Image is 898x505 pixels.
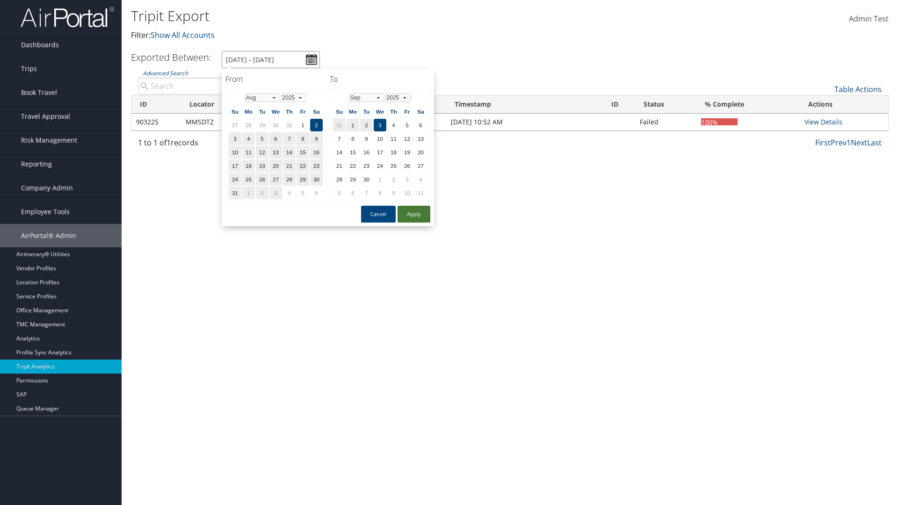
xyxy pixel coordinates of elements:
td: 28 [283,173,296,186]
span: Company Admin [21,176,73,200]
th: ID: activate to sort column ascending [131,95,181,114]
td: 10 [374,132,386,145]
span: Admin Test [849,14,889,24]
td: 3 [229,132,241,145]
td: 1 [374,173,386,186]
th: % Complete: activate to sort column ascending [696,95,799,114]
td: 26 [401,159,413,172]
td: 28 [333,173,346,186]
td: 18 [242,159,255,172]
td: 31 [333,119,346,131]
td: 16 [310,146,323,159]
td: 7 [333,132,346,145]
td: 21 [333,159,346,172]
td: 8 [374,187,386,199]
th: Tu [360,105,373,118]
th: Sa [310,105,323,118]
td: 24 [229,173,241,186]
td: 19 [256,159,268,172]
td: 30 [269,119,282,131]
td: 4 [414,173,427,186]
td: 1 [242,187,255,199]
h1: Tripit Export [131,6,636,26]
h3: Exported Between: [131,51,211,64]
td: [DATE] 10:52 AM [446,114,603,130]
span: Travel Approval [21,105,70,128]
th: We [269,105,282,118]
td: 23 [310,159,323,172]
td: Failed [635,114,697,130]
td: 11 [387,132,400,145]
td: 22 [297,159,309,172]
td: 29 [297,173,309,186]
td: 9 [387,187,400,199]
td: 8 [347,132,359,145]
span: 1 [167,137,171,148]
th: Locator: activate to sort column ascending [181,95,252,114]
td: 25 [387,159,400,172]
img: airportal-logo.png [21,6,114,28]
td: 2 [360,119,373,131]
td: 24 [374,159,386,172]
a: Next [851,137,867,148]
a: Table Actions [834,84,882,94]
button: Apply [398,206,430,223]
td: 16 [360,146,373,159]
td: 12 [256,146,268,159]
input: [DATE] - [DATE] [222,51,320,68]
td: 3 [269,187,282,199]
a: 1 [847,137,851,148]
span: Risk Management [21,129,77,152]
td: 29 [256,119,268,131]
h4: To [330,74,430,84]
button: Cancel [361,206,396,223]
th: Sa [414,105,427,118]
td: 29 [347,173,359,186]
span: Book Travel [21,81,57,104]
a: View Details [804,117,842,126]
td: 5 [401,119,413,131]
td: 3 [401,173,413,186]
span: Reporting [21,152,52,176]
td: 28 [242,119,255,131]
a: Advanced Search [143,69,188,77]
td: 30 [360,173,373,186]
a: First [815,137,831,148]
td: 7 [283,132,296,145]
th: Actions [800,95,888,114]
td: 31 [283,119,296,131]
a: Show All Accounts [151,30,215,40]
td: 12 [401,132,413,145]
td: 2 [387,173,400,186]
span: Trips [21,57,37,80]
td: 6 [310,187,323,199]
td: 10 [401,187,413,199]
th: We [374,105,386,118]
th: Su [333,105,346,118]
span: AirPortal® Admin [21,224,76,247]
td: 4 [283,187,296,199]
span: Dashboards [21,33,59,57]
th: Mo [242,105,255,118]
td: 1 [297,119,309,131]
td: 2 [310,119,323,131]
td: 4 [242,132,255,145]
td: 21 [283,159,296,172]
td: 6 [347,187,359,199]
td: 27 [269,173,282,186]
h4: From [225,74,326,84]
th: Tu [256,105,268,118]
td: 17 [229,159,241,172]
th: Timestamp: activate to sort column ascending [446,95,603,114]
td: 5 [256,132,268,145]
th: ID: activate to sort column ascending [603,95,635,114]
td: 30 [310,173,323,186]
th: Th [283,105,296,118]
td: 26 [256,173,268,186]
td: MMSDTZ [181,114,252,130]
td: 20 [269,159,282,172]
td: 11 [414,187,427,199]
td: 17 [374,146,386,159]
span: Employee Tools [21,200,70,224]
th: Su [229,105,241,118]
